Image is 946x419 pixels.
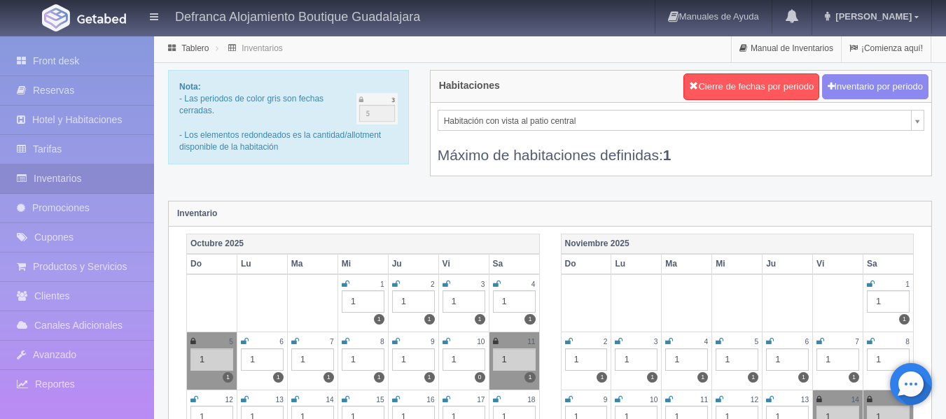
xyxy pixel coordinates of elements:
[424,314,435,325] label: 1
[338,254,388,274] th: Mi
[732,35,841,62] a: Manual de Inventarios
[716,348,758,371] div: 1
[225,396,233,404] small: 12
[524,314,535,325] label: 1
[477,338,485,346] small: 10
[342,290,384,313] div: 1
[342,348,384,371] div: 1
[763,254,813,274] th: Ju
[561,254,611,274] th: Do
[493,290,536,313] div: 1
[855,338,859,346] small: 7
[388,254,438,274] th: Ju
[813,254,863,274] th: Vi
[431,338,435,346] small: 9
[424,372,435,383] label: 1
[392,348,435,371] div: 1
[187,254,237,274] th: Do
[475,372,485,383] label: 0
[905,280,910,288] small: 1
[324,372,334,383] label: 1
[380,280,384,288] small: 1
[77,13,126,24] img: Getabed
[565,348,608,371] div: 1
[330,338,334,346] small: 7
[647,372,658,383] label: 1
[168,70,409,164] div: - Las periodos de color gris son fechas cerradas. - Los elementos redondeados es la cantidad/allo...
[816,348,859,371] div: 1
[527,396,535,404] small: 18
[654,338,658,346] small: 3
[527,338,535,346] small: 11
[561,234,914,254] th: Noviembre 2025
[805,338,809,346] small: 6
[842,35,931,62] a: ¡Comienza aquí!
[493,348,536,371] div: 1
[431,280,435,288] small: 2
[700,396,708,404] small: 11
[481,280,485,288] small: 3
[849,372,859,383] label: 1
[712,254,763,274] th: Mi
[356,93,398,125] img: cutoff.png
[181,43,209,53] a: Tablero
[179,82,201,92] b: Nota:
[851,396,859,404] small: 14
[832,11,912,22] span: [PERSON_NAME]
[438,254,489,274] th: Vi
[665,348,708,371] div: 1
[604,338,608,346] small: 2
[175,7,420,24] h4: Defranca Alojamiento Boutique Guadalajara
[801,396,809,404] small: 13
[867,290,910,313] div: 1
[475,314,485,325] label: 1
[755,338,759,346] small: 5
[326,396,333,404] small: 14
[444,111,905,132] span: Habitación con vista al patio central
[899,314,910,325] label: 1
[223,372,233,383] label: 1
[380,338,384,346] small: 8
[751,396,758,404] small: 12
[748,372,758,383] label: 1
[392,290,435,313] div: 1
[438,131,924,165] div: Máximo de habitaciones definidas:
[531,280,536,288] small: 4
[604,396,608,404] small: 9
[190,348,233,371] div: 1
[697,372,708,383] label: 1
[443,348,485,371] div: 1
[489,254,539,274] th: Sa
[177,208,217,218] strong: Inventario
[42,4,70,31] img: Getabed
[615,348,658,371] div: 1
[597,372,607,383] label: 1
[524,372,535,383] label: 1
[241,348,284,371] div: 1
[291,348,334,371] div: 1
[376,396,384,404] small: 15
[374,372,384,383] label: 1
[237,254,287,274] th: Lu
[766,348,809,371] div: 1
[611,254,662,274] th: Lu
[905,338,910,346] small: 8
[279,338,284,346] small: 6
[426,396,434,404] small: 16
[287,254,338,274] th: Ma
[822,74,928,100] button: Inventario por periodo
[683,73,819,100] button: Cierre de fechas por periodo
[439,80,500,91] h4: Habitaciones
[662,254,712,274] th: Ma
[650,396,658,404] small: 10
[273,372,284,383] label: 1
[867,348,910,371] div: 1
[438,110,924,131] a: Habitación con vista al patio central
[187,234,540,254] th: Octubre 2025
[663,147,672,163] b: 1
[229,338,233,346] small: 5
[242,43,283,53] a: Inventarios
[704,338,709,346] small: 4
[276,396,284,404] small: 13
[443,290,485,313] div: 1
